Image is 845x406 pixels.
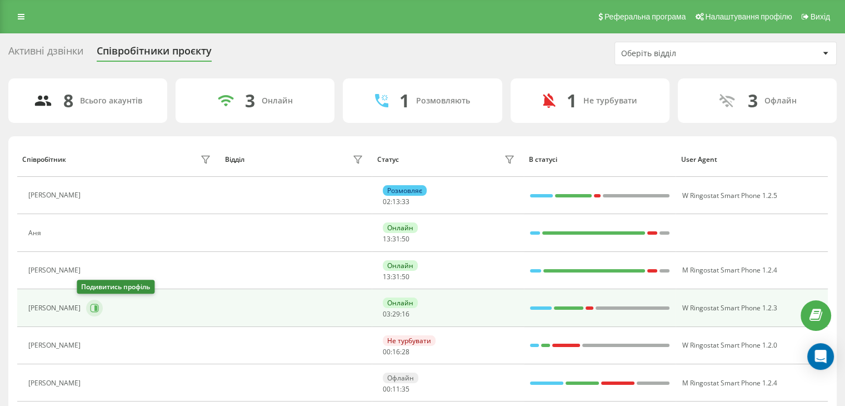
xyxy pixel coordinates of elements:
div: [PERSON_NAME] [28,379,83,387]
div: Активні дзвінки [8,45,83,62]
div: Всього акаунтів [80,96,142,106]
div: : : [383,310,409,318]
div: Розмовляють [416,96,470,106]
span: Вихід [811,12,830,21]
div: Оберіть відділ [621,49,754,58]
div: Онлайн [383,222,418,233]
span: 28 [402,347,409,357]
div: [PERSON_NAME] [28,304,83,312]
div: 1 [567,90,577,111]
div: 3 [747,90,757,111]
span: 00 [383,347,391,357]
div: Відділ [225,156,244,164]
div: Розмовляє [383,185,427,196]
span: 13 [383,234,391,244]
span: 50 [402,234,409,244]
div: Онлайн [383,260,418,271]
div: Онлайн [383,298,418,308]
span: 02 [383,197,391,206]
span: 16 [402,309,409,319]
div: : : [383,235,409,243]
span: 50 [402,272,409,281]
div: : : [383,385,409,393]
div: Аня [28,229,44,237]
span: 13 [392,197,400,206]
div: 1 [399,90,409,111]
div: : : [383,348,409,356]
span: 13 [383,272,391,281]
div: [PERSON_NAME] [28,341,83,349]
span: M Ringostat Smart Phone 1.2.4 [682,378,777,388]
div: Співробітник [22,156,66,164]
span: 31 [392,234,400,244]
span: M Ringostat Smart Phone 1.2.4 [682,265,777,275]
div: [PERSON_NAME] [28,191,83,199]
div: 3 [245,90,255,111]
div: [PERSON_NAME] [28,266,83,274]
span: 31 [392,272,400,281]
div: Open Intercom Messenger [807,343,834,370]
span: 35 [402,384,409,394]
div: Не турбувати [383,335,436,346]
div: 8 [63,90,73,111]
div: User Agent [681,156,823,164]
div: Офлайн [383,373,418,383]
span: W Ringostat Smart Phone 1.2.5 [682,191,777,200]
span: 33 [402,197,409,206]
span: Реферальна програма [604,12,686,21]
span: W Ringostat Smart Phone 1.2.3 [682,303,777,313]
div: : : [383,273,409,281]
span: 11 [392,384,400,394]
span: 29 [392,309,400,319]
span: Налаштування профілю [705,12,792,21]
span: 00 [383,384,391,394]
div: Подивитись профіль [77,280,154,294]
div: Онлайн [262,96,293,106]
div: Не турбувати [583,96,637,106]
span: W Ringostat Smart Phone 1.2.0 [682,340,777,350]
div: В статусі [529,156,671,164]
span: 03 [383,309,391,319]
span: 16 [392,347,400,357]
div: Офлайн [764,96,796,106]
div: Співробітники проєкту [97,45,212,62]
div: Статус [377,156,399,164]
div: : : [383,198,409,206]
